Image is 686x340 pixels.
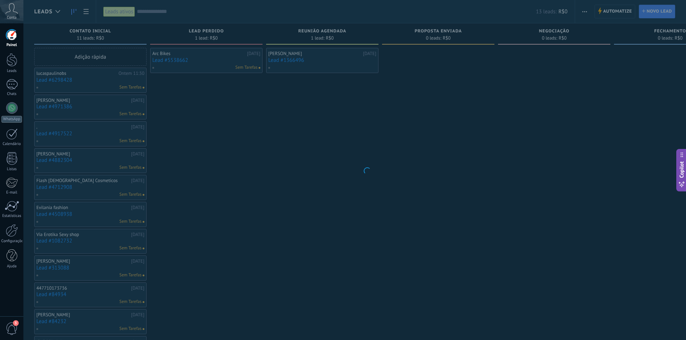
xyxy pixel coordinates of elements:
[1,92,22,96] div: Chats
[1,214,22,218] div: Estatísticas
[1,116,22,123] div: WhatsApp
[1,264,22,269] div: Ajuda
[13,320,19,326] span: 3
[1,43,22,47] div: Painel
[1,239,22,244] div: Configurações
[1,142,22,146] div: Calendário
[1,69,22,73] div: Leads
[1,190,22,195] div: E-mail
[7,15,17,20] span: Conta
[1,167,22,172] div: Listas
[678,161,685,178] span: Copilot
